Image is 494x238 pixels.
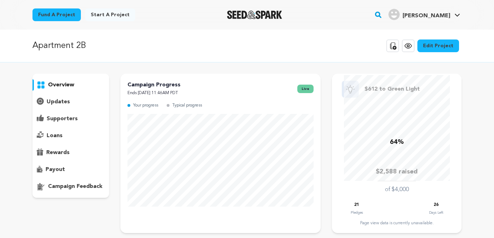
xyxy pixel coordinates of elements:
[46,165,65,174] p: payout
[47,132,63,140] p: loans
[227,11,282,19] img: Seed&Spark Logo Dark Mode
[434,201,439,209] p: 26
[387,7,462,20] a: Katie K.'s Profile
[32,164,109,175] button: payout
[32,8,81,21] a: Fund a project
[354,201,359,209] p: 21
[403,13,450,19] span: [PERSON_NAME]
[387,7,462,22] span: Katie K.'s Profile
[47,98,70,106] p: updates
[32,147,109,158] button: rewards
[227,11,282,19] a: Seed&Spark Homepage
[46,148,70,157] p: rewards
[127,89,180,97] p: Ends [DATE] 11:46AM PDT
[388,9,400,20] img: user.png
[127,81,180,89] p: Campaign Progress
[32,79,109,91] button: overview
[32,96,109,108] button: updates
[172,102,202,110] p: Typical progress
[390,137,404,147] p: 64%
[339,220,454,226] div: Page view data is currently unavailable.
[47,115,78,123] p: supporters
[48,81,74,89] p: overview
[133,102,158,110] p: Your progress
[429,209,443,216] p: Days Left
[32,39,86,52] p: Apartment 2B
[385,185,409,194] p: of $4,000
[351,209,363,216] p: Pledges
[48,182,102,191] p: campaign feedback
[297,85,314,93] span: live
[417,39,459,52] a: Edit Project
[32,181,109,192] button: campaign feedback
[32,130,109,141] button: loans
[32,113,109,124] button: supporters
[85,8,135,21] a: Start a project
[388,9,450,20] div: Katie K.'s Profile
